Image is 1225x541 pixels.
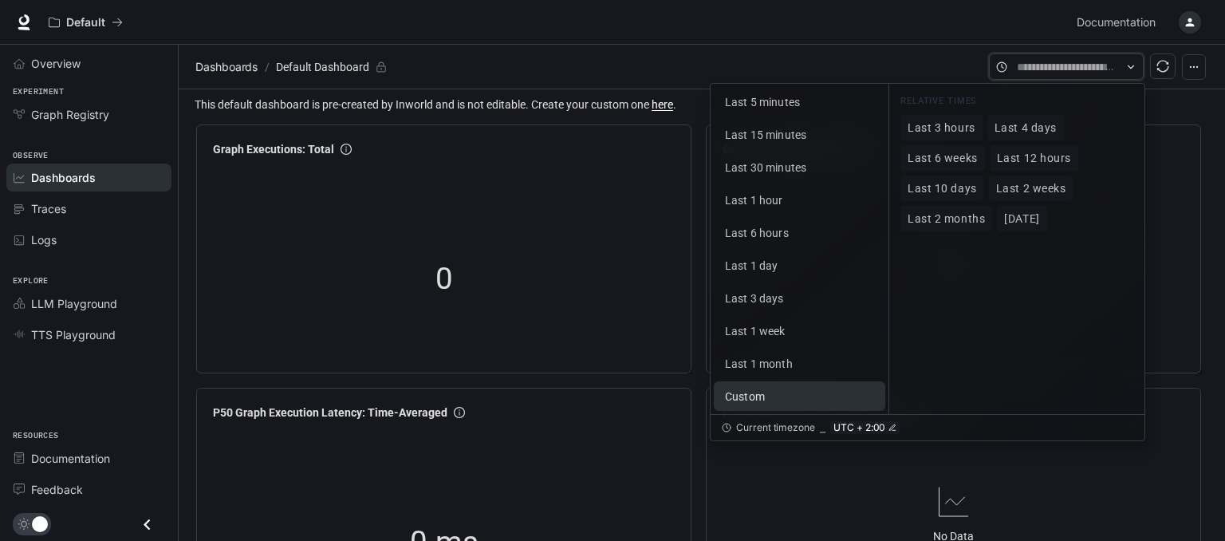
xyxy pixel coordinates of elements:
span: Graph Executions: Total [213,140,334,158]
span: Last 1 hour [725,194,783,207]
a: Feedback [6,476,171,503]
span: info-circle [341,144,352,155]
a: TTS Playground [6,321,171,349]
span: Last 2 months [908,212,985,226]
span: Documentation [31,450,110,467]
span: Last 12 hours [997,152,1071,165]
div: ⎯ [820,421,825,434]
button: Last 1 day [714,251,885,280]
article: Default Dashboard [273,52,372,82]
span: Last 3 hours [908,121,975,135]
span: Last 10 days [908,182,977,195]
div: RELATIVE TIMES [900,94,1133,115]
span: / [265,58,270,76]
button: All workspaces [41,6,130,38]
button: Last 10 days [900,176,984,201]
button: Dashboards [191,57,262,77]
span: info-circle [454,407,465,418]
span: Last 5 minutes [725,96,800,109]
span: [DATE] [1004,212,1039,226]
button: Last 1 week [714,316,885,346]
button: Last 2 months [900,206,992,231]
span: Last 4 days [995,121,1057,135]
button: Close drawer [129,508,165,541]
span: Last 15 minutes [725,128,806,141]
span: Dark mode toggle [32,515,48,532]
button: Last 15 minutes [714,120,885,149]
button: Last 1 hour [714,185,885,215]
button: Last 3 days [714,283,885,313]
span: Last 3 days [725,292,784,305]
a: Overview [6,49,171,77]
a: here [652,98,673,111]
button: Last 5 minutes [714,87,885,116]
button: [DATE] [997,206,1046,231]
a: Logs [6,226,171,254]
a: Dashboards [6,164,171,192]
button: Last 2 weeks [989,176,1073,201]
button: Last 1 month [714,349,885,378]
button: Last 6 hours [714,218,885,247]
span: This default dashboard is pre-created by Inworld and is not editable. Create your custom one . [195,96,1212,113]
span: Graph Registry [31,106,109,123]
button: Last 30 minutes [714,152,885,182]
button: Last 6 weeks [900,145,985,171]
span: Traces [31,200,66,217]
span: Last 6 hours [725,227,789,239]
button: Last 3 hours [900,115,983,140]
span: P50 Graph Execution Latency: Time-Averaged [213,404,447,421]
a: Graph Registry [6,101,171,128]
span: Last 1 month [725,357,793,370]
span: Dashboards [195,57,258,77]
a: Documentation [1070,6,1168,38]
span: Dashboards [31,169,96,186]
span: LLM Playground [31,295,117,312]
button: Last 12 hours [990,145,1078,171]
span: Logs [31,231,57,248]
a: Traces [6,195,171,223]
span: TTS Playground [31,326,116,343]
span: Last 30 minutes [725,161,806,174]
button: Last 4 days [987,115,1064,140]
span: Custom [725,390,765,403]
button: UTC + 2:00 [830,421,900,434]
span: sync [1156,60,1169,73]
span: Last 2 weeks [996,182,1066,195]
span: UTC + 2:00 [833,421,885,434]
span: Documentation [1077,13,1156,33]
span: Feedback [31,481,83,498]
span: Last 1 week [725,325,786,338]
span: Current timezone [736,421,815,434]
span: Last 6 weeks [908,152,978,165]
span: 0 [435,255,453,302]
button: Custom [714,381,885,411]
span: Last 1 day [725,259,778,272]
a: LLM Playground [6,290,171,318]
span: Overview [31,55,81,72]
a: Documentation [6,444,171,472]
p: Default [66,16,105,30]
